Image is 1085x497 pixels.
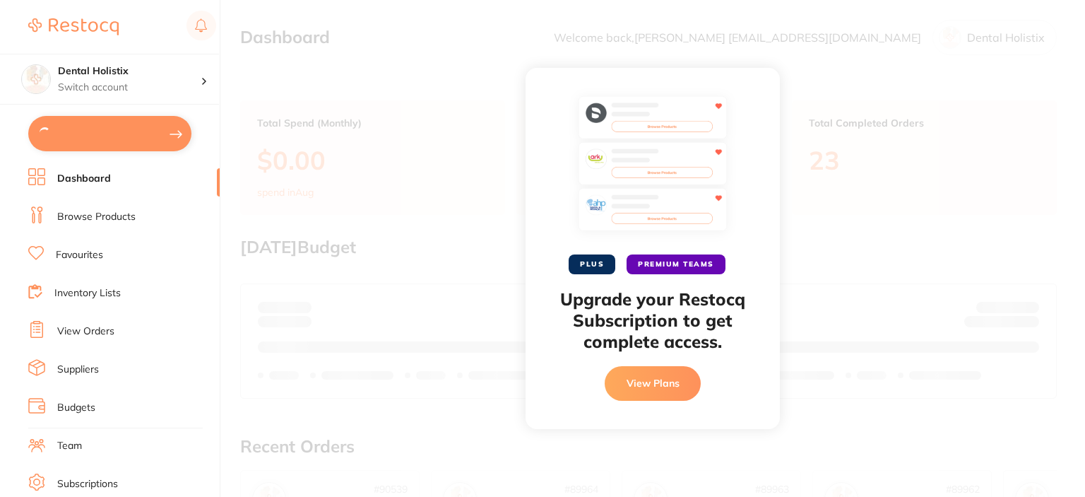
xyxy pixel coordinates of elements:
p: Switch account [58,81,201,95]
h2: Upgrade your Restocq Subscription to get complete access. [554,288,752,352]
img: Dental Holistix [22,65,50,93]
a: Team [57,439,82,453]
a: View Orders [57,324,114,339]
a: Budgets [57,401,95,415]
a: Suppliers [57,363,99,377]
a: Favourites [56,248,103,262]
a: Inventory Lists [54,286,121,300]
a: Subscriptions [57,477,118,491]
span: PREMIUM TEAMS [627,255,725,274]
span: PLUS [569,255,615,274]
img: favourites-preview.svg [579,96,727,238]
a: Dashboard [57,172,111,186]
h4: Dental Holistix [58,64,201,78]
a: Browse Products [57,210,136,224]
button: View Plans [605,366,701,400]
a: Restocq Logo [28,11,119,43]
img: Restocq Logo [28,18,119,35]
